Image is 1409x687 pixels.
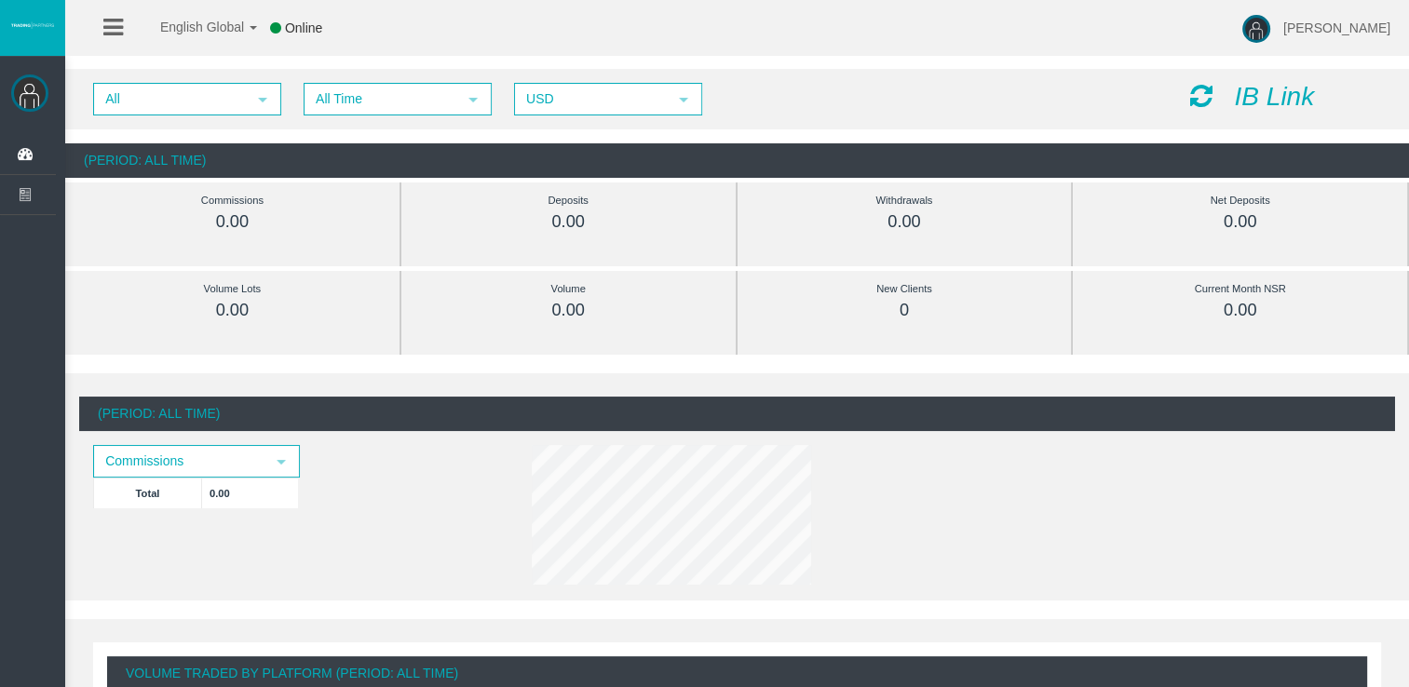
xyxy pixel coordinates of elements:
[1190,83,1213,109] i: Reload Dashboard
[79,397,1395,431] div: (Period: All Time)
[94,478,202,508] td: Total
[1115,211,1365,233] div: 0.00
[95,85,246,114] span: All
[779,300,1030,321] div: 0
[676,92,691,107] span: select
[107,190,358,211] div: Commissions
[255,92,270,107] span: select
[305,85,456,114] span: All Time
[202,478,299,508] td: 0.00
[9,21,56,29] img: logo.svg
[1115,300,1365,321] div: 0.00
[443,190,694,211] div: Deposits
[516,85,667,114] span: USD
[136,20,244,34] span: English Global
[107,211,358,233] div: 0.00
[1283,20,1390,35] span: [PERSON_NAME]
[1115,190,1365,211] div: Net Deposits
[1242,15,1270,43] img: user-image
[1234,82,1314,111] i: IB Link
[95,447,264,476] span: Commissions
[107,278,358,300] div: Volume Lots
[443,300,694,321] div: 0.00
[1115,278,1365,300] div: Current Month NSR
[274,454,289,469] span: select
[443,211,694,233] div: 0.00
[779,211,1030,233] div: 0.00
[443,278,694,300] div: Volume
[65,143,1409,178] div: (Period: All Time)
[779,278,1030,300] div: New Clients
[466,92,481,107] span: select
[285,20,322,35] span: Online
[779,190,1030,211] div: Withdrawals
[107,300,358,321] div: 0.00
